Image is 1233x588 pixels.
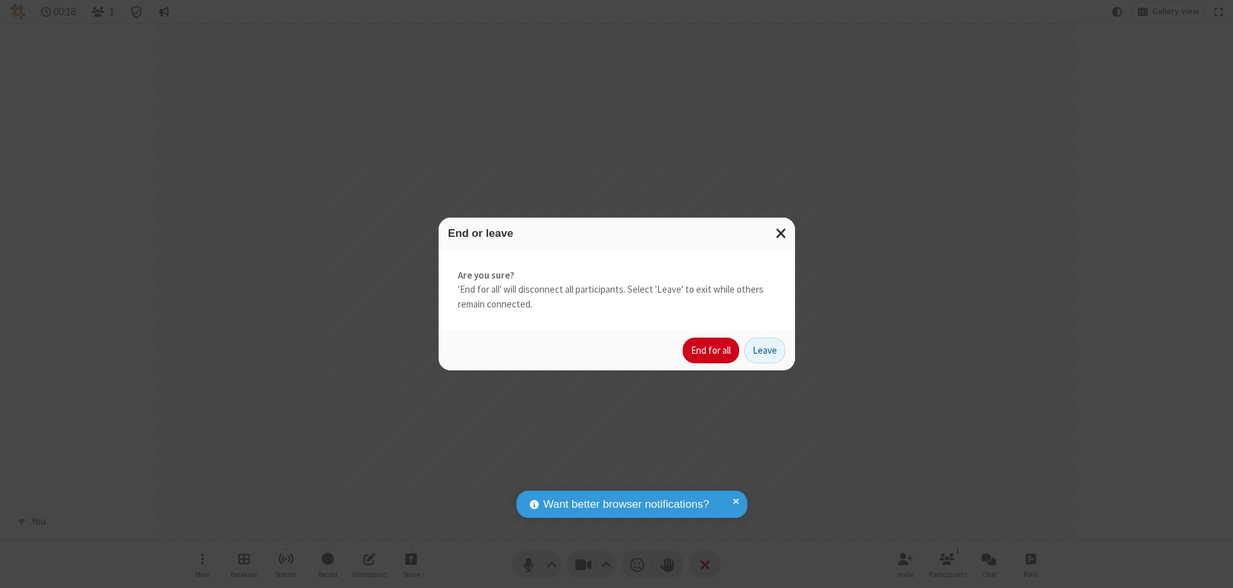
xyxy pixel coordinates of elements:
[744,338,785,363] button: Leave
[448,227,785,239] h3: End or leave
[768,218,795,249] button: Close modal
[543,496,709,513] span: Want better browser notifications?
[439,249,795,331] div: 'End for all' will disconnect all participants. Select 'Leave' to exit while others remain connec...
[458,268,776,283] strong: Are you sure?
[683,338,739,363] button: End for all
